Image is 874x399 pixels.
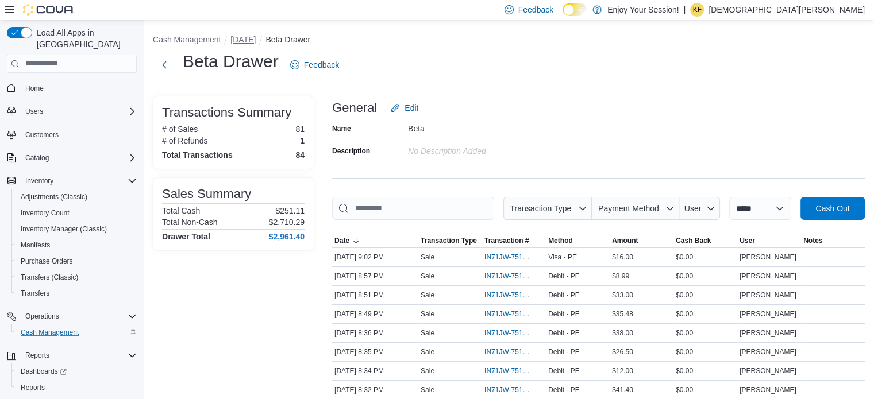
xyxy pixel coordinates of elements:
span: Notes [803,236,822,245]
div: [DATE] 8:51 PM [332,288,418,302]
div: $0.00 [673,326,737,340]
button: Payment Method [592,197,679,220]
h6: # of Refunds [162,136,207,145]
span: Catalog [25,153,49,162]
span: IN71JW-7514419 [484,328,532,338]
button: Purchase Orders [11,253,141,269]
div: $0.00 [673,307,737,321]
button: Inventory Count [11,205,141,221]
button: Transaction Type [418,234,482,247]
span: $41.40 [612,385,633,394]
div: $0.00 [673,250,737,264]
span: IN71JW-7514389 [484,385,532,394]
span: Method [548,236,573,245]
h4: Drawer Total [162,232,210,241]
button: Reports [2,347,141,363]
span: User [740,236,755,245]
a: Transfers (Classic) [16,270,83,284]
button: Adjustments (Classic) [11,189,141,205]
button: Customers [2,126,141,143]
a: Home [21,82,48,95]
p: Sale [421,272,434,281]
button: Beta Drawer [265,35,310,44]
span: Debit - PE [548,366,580,375]
span: Home [21,81,137,95]
img: Cova [23,4,75,16]
span: Debit - PE [548,272,580,281]
p: 1 [300,136,305,145]
button: Method [546,234,610,247]
p: $251.11 [275,206,305,215]
span: Inventory Count [16,206,137,220]
p: $2,710.29 [269,218,305,227]
span: Edit [405,102,418,114]
span: [PERSON_NAME] [740,366,796,375]
span: Transaction Type [421,236,477,245]
div: [DATE] 8:32 PM [332,383,418,397]
button: Notes [801,234,865,247]
span: $8.99 [612,272,629,281]
button: Cash Back [673,234,737,247]
span: $16.00 [612,253,633,262]
span: Operations [25,312,59,321]
button: Reports [21,348,54,362]
span: IN71JW-7514548 [484,272,532,281]
h3: Sales Summary [162,187,251,201]
button: IN71JW-7514586 [484,250,544,264]
span: Cash Back [676,236,711,245]
button: Cash Management [11,324,141,340]
span: Purchase Orders [21,257,73,266]
span: Customers [25,130,59,140]
p: Sale [421,385,434,394]
h1: Beta Drawer [183,50,279,73]
span: Transfers [21,289,49,298]
button: Operations [2,308,141,324]
button: IN71JW-7514419 [484,326,544,340]
div: [DATE] 8:57 PM [332,269,418,283]
div: [DATE] 8:35 PM [332,345,418,359]
p: [DEMOGRAPHIC_DATA][PERSON_NAME] [709,3,865,17]
span: [PERSON_NAME] [740,347,796,357]
span: Debit - PE [548,290,580,300]
span: Dashboards [21,367,67,376]
button: Cash Out [800,197,865,220]
span: KF [693,3,702,17]
h3: General [332,101,377,115]
span: Transfers [16,286,137,300]
span: Inventory Manager (Classic) [21,224,107,234]
div: $0.00 [673,383,737,397]
button: IN71JW-7514548 [484,269,544,283]
a: Customers [21,128,63,142]
a: Feedback [286,53,344,76]
span: Cash Management [21,328,79,337]
input: Dark Mode [563,3,587,16]
span: Transfers (Classic) [16,270,137,284]
button: Catalog [21,151,53,165]
div: [DATE] 9:02 PM [332,250,418,264]
span: $12.00 [612,366,633,375]
a: Manifests [16,238,55,252]
span: Transaction # [484,236,529,245]
button: Amount [610,234,673,247]
p: 81 [295,125,305,134]
span: Amount [612,236,638,245]
button: Edit [386,96,423,119]
button: Catalog [2,150,141,166]
button: User [679,197,720,220]
span: $35.48 [612,309,633,319]
a: Inventory Manager (Classic) [16,222,111,236]
button: IN71JW-7514413 [484,345,544,359]
div: [DATE] 8:34 PM [332,364,418,378]
p: Sale [421,253,434,262]
p: Sale [421,366,434,375]
div: [DATE] 8:36 PM [332,326,418,340]
span: [PERSON_NAME] [740,309,796,319]
h3: Transactions Summary [162,106,291,119]
span: Debit - PE [548,347,580,357]
p: Sale [421,290,434,300]
span: Users [25,107,43,116]
span: Users [21,104,137,118]
span: Home [25,84,44,93]
button: Transfers [11,285,141,301]
span: Purchase Orders [16,254,137,268]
